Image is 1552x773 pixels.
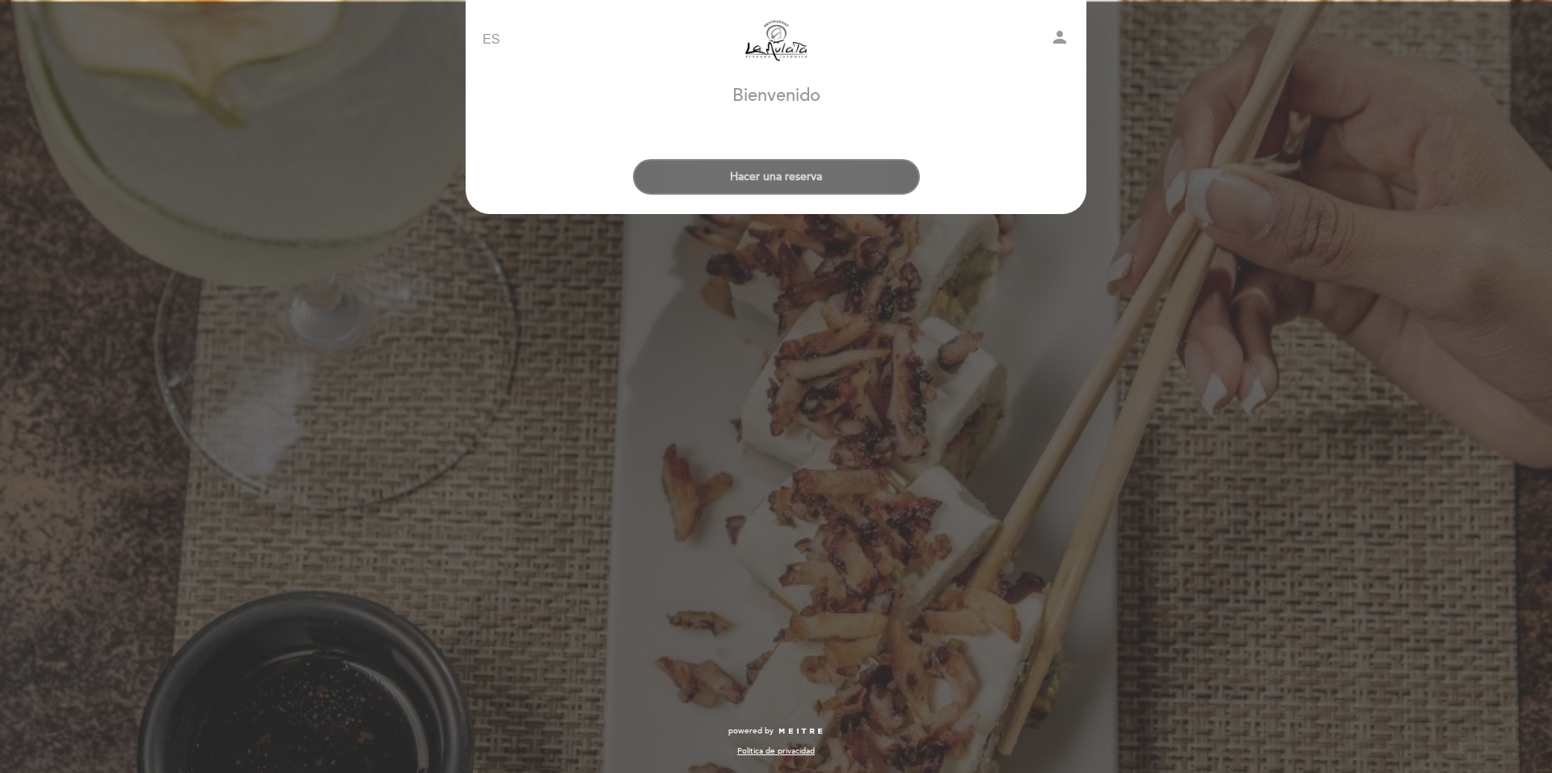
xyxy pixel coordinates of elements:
a: powered by [728,725,824,737]
button: Hacer una reserva [633,159,920,195]
button: person [1050,27,1069,53]
a: Política de privacidad [737,746,815,757]
i: person [1050,27,1069,47]
h1: Bienvenido [732,86,820,106]
img: MEITRE [778,728,824,736]
span: powered by [728,725,774,737]
a: La Mulata [675,18,877,62]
